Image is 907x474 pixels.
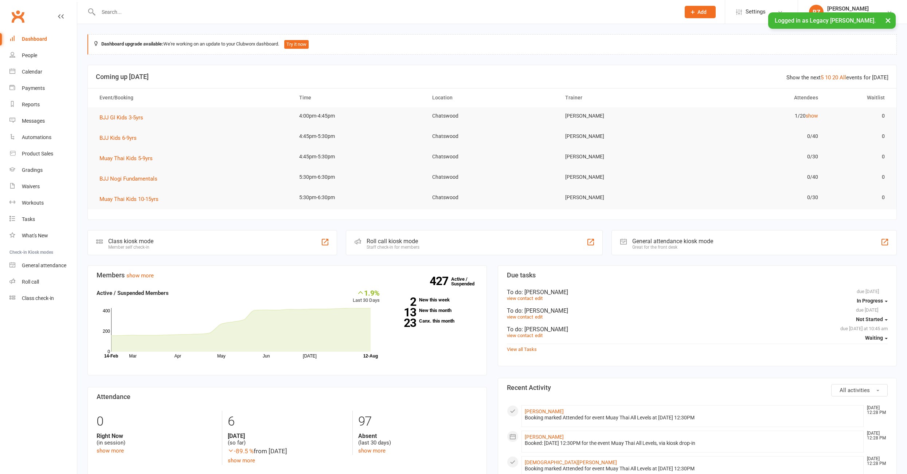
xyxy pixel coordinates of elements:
a: edit [535,314,543,320]
div: To do [507,289,888,296]
div: (so far) [228,432,347,446]
a: General attendance kiosk mode [9,257,77,274]
div: Booking marked Attended for event Muay Thai All Levels at [DATE] 12:30PM [525,466,861,472]
div: Show the next events for [DATE] [786,73,888,82]
a: Calendar [9,64,77,80]
div: We're working on an update to your Clubworx dashboard. [87,34,897,55]
a: Waivers [9,178,77,195]
div: 6 [228,411,347,432]
div: (in session) [97,432,216,446]
th: Waitlist [825,88,891,107]
a: edit [535,333,543,338]
strong: 427 [430,276,451,287]
a: view contact [507,314,533,320]
div: To do [507,307,888,314]
a: Clubworx [9,7,27,25]
div: Dashboard [22,36,47,42]
button: Muay Thai Kids 5-9yrs [99,154,158,163]
button: BJJ Kids 6-9yrs [99,134,142,142]
a: 23Canx. this month [391,319,478,323]
td: [PERSON_NAME] [559,148,692,165]
div: Booked: [DATE] 12:30PM for the event Muay Thai All Levels, via kiosk drop-in [525,440,861,446]
div: Roll call kiosk mode [367,238,419,245]
td: [PERSON_NAME] [559,169,692,186]
div: from [DATE] [228,446,347,456]
input: Search... [96,7,675,17]
th: Trainer [559,88,692,107]
div: Staff check-in for members [367,245,419,250]
a: 10 [825,74,831,81]
a: 2New this week [391,297,478,302]
time: [DATE] 12:28 PM [863,431,887,441]
strong: 23 [391,317,416,328]
button: Try it now [284,40,309,49]
td: [PERSON_NAME] [559,189,692,206]
strong: 13 [391,307,416,318]
a: view contact [507,296,533,301]
th: Time [293,88,426,107]
div: Class kiosk mode [108,238,153,245]
div: Last 30 Days [353,289,380,304]
a: show more [358,447,386,454]
div: Product Sales [22,151,53,157]
a: Product Sales [9,146,77,162]
div: People [22,52,37,58]
div: Great for the front desk [632,245,713,250]
div: Calendar [22,69,42,75]
td: [PERSON_NAME] [559,128,692,145]
a: Gradings [9,162,77,178]
div: To do [507,326,888,333]
th: Attendees [692,88,825,107]
h3: Coming up [DATE] [96,73,888,80]
a: Workouts [9,195,77,211]
time: [DATE] 12:28 PM [863,406,887,415]
div: Payments [22,85,45,91]
div: 97 [358,411,478,432]
h3: Due tasks [507,272,888,279]
strong: Dashboard upgrade available: [101,41,163,47]
a: Dashboard [9,31,77,47]
strong: Right Now [97,432,216,439]
button: Add [685,6,716,18]
a: All [840,74,846,81]
td: 0/30 [692,189,825,206]
td: 1/20 [692,107,825,125]
div: Class check-in [22,295,54,301]
span: : [PERSON_NAME] [521,289,568,296]
a: show more [97,447,124,454]
div: 0 [97,411,216,432]
div: Member self check-in [108,245,153,250]
span: BJJ Kids 6-9yrs [99,135,137,141]
time: [DATE] 12:28 PM [863,457,887,466]
button: In Progress [857,294,888,307]
span: In Progress [857,298,883,304]
div: General attendance [22,262,66,268]
span: Settings [746,4,766,20]
span: Muay Thai Kids 10-15yrs [99,196,159,202]
td: 4:00pm-4:45pm [293,107,426,125]
div: Roll call [22,279,39,285]
a: Roll call [9,274,77,290]
div: Waivers [22,183,40,189]
td: 0 [825,189,891,206]
span: : [PERSON_NAME] [521,307,568,314]
td: Chatswood [426,148,559,165]
a: People [9,47,77,64]
strong: 2 [391,296,416,307]
td: 0 [825,148,891,165]
a: show more [126,272,154,279]
span: Not Started [856,316,883,322]
div: (last 30 days) [358,432,478,446]
a: show [806,113,818,119]
th: Event/Booking [93,88,293,107]
span: BJJ Nogi Fundamentals [99,175,157,182]
div: 1.9% [353,289,380,297]
a: [PERSON_NAME] [525,408,564,414]
strong: [DATE] [228,432,347,439]
a: [DEMOGRAPHIC_DATA][PERSON_NAME] [525,459,617,465]
div: Reports [22,102,40,107]
button: BJJ GI Kids 3-5yrs [99,113,148,122]
div: What's New [22,233,48,238]
td: 4:45pm-5:30pm [293,148,426,165]
td: 0/40 [692,128,825,145]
